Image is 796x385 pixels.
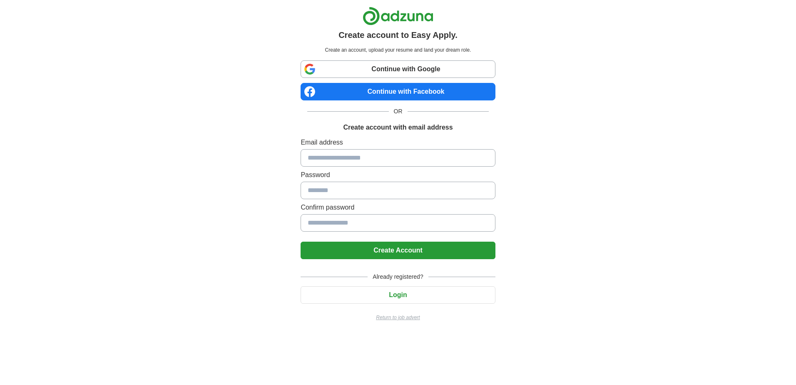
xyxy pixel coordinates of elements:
a: Continue with Facebook [301,83,495,100]
a: Return to job advert [301,314,495,321]
button: Login [301,286,495,304]
img: Adzuna logo [363,7,433,25]
h1: Create account to Easy Apply. [338,29,458,41]
label: Confirm password [301,202,495,212]
h1: Create account with email address [343,122,453,132]
span: OR [389,107,408,116]
label: Password [301,170,495,180]
a: Continue with Google [301,60,495,78]
p: Create an account, upload your resume and land your dream role. [302,46,493,54]
span: Already registered? [368,272,428,281]
a: Login [301,291,495,298]
button: Create Account [301,242,495,259]
label: Email address [301,137,495,147]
